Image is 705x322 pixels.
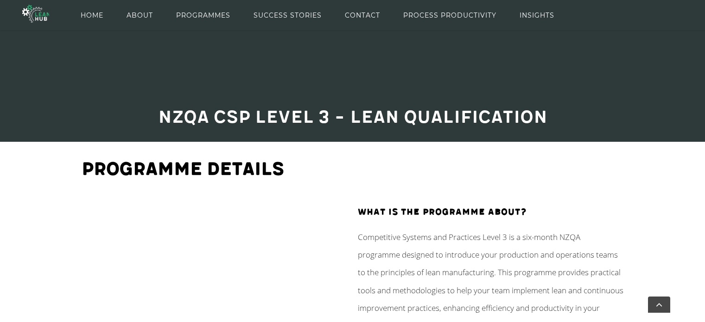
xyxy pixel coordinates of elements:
strong: Programme details [82,158,284,180]
strong: What is the programme about? [358,207,527,217]
img: The Lean Hub | Optimising productivity with Lean Logo [22,1,49,26]
span: NZQA CSP Level 3 – Lean Qualification [158,107,547,128]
